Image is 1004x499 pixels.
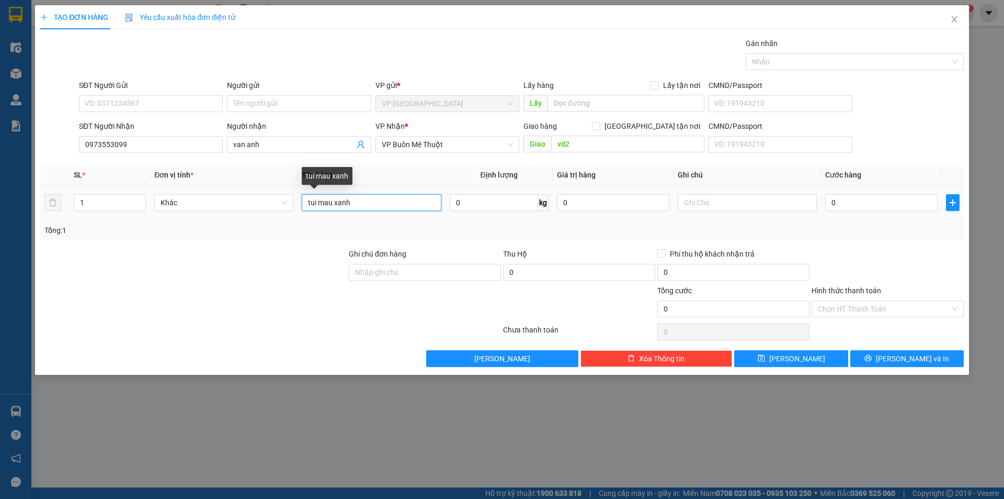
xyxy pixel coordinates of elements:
[40,13,108,21] span: TẠO ĐƠN HÀNG
[74,171,82,179] span: SL
[639,353,684,364] span: Xóa Thông tin
[812,286,881,295] label: Hình thức thanh toán
[502,324,656,342] div: Chưa thanh toán
[557,171,596,179] span: Giá trị hàng
[746,39,778,48] label: Gán nhãn
[769,353,825,364] span: [PERSON_NAME]
[161,195,287,210] span: Khác
[375,80,519,91] div: VP gửi
[44,225,387,236] div: Tổng: 1
[125,14,133,22] img: icon
[950,15,959,24] span: close
[580,350,733,367] button: deleteXóa Thông tin
[946,194,960,211] button: plus
[349,264,501,281] input: Ghi chú đơn hàng
[557,194,669,211] input: 0
[850,350,964,367] button: printer[PERSON_NAME] và In
[940,5,969,35] button: Close
[503,250,527,258] span: Thu Hộ
[474,353,530,364] span: [PERSON_NAME]
[523,95,547,112] span: Lấy
[382,96,513,112] span: VP Thủ Đức
[547,95,704,112] input: Dọc đường
[375,122,405,130] span: VP Nhận
[864,354,872,363] span: printer
[302,167,352,185] div: tui mau xanh
[674,165,821,185] th: Ghi chú
[659,80,704,91] span: Lấy tận nơi
[523,136,551,152] span: Giao
[600,120,704,132] span: [GEOGRAPHIC_DATA] tận nơi
[678,194,817,211] input: Ghi Chú
[538,194,549,211] span: kg
[627,354,635,363] span: delete
[481,171,518,179] span: Định lượng
[382,137,513,152] span: VP Buôn Mê Thuột
[125,13,235,21] span: Yêu cầu xuất hóa đơn điện tử
[709,120,852,132] div: CMND/Passport
[666,248,759,260] span: Phí thu hộ khách nhận trả
[657,286,692,295] span: Tổng cước
[709,80,852,91] div: CMND/Passport
[825,171,861,179] span: Cước hàng
[551,136,704,152] input: Dọc đường
[523,81,554,90] span: Lấy hàng
[876,353,949,364] span: [PERSON_NAME] và In
[357,140,365,149] span: user-add
[79,80,223,91] div: SĐT Người Gửi
[44,194,61,211] button: delete
[302,194,441,211] input: VD: Bàn, Ghế
[227,80,371,91] div: Người gửi
[154,171,193,179] span: Đơn vị tính
[227,120,371,132] div: Người nhận
[426,350,578,367] button: [PERSON_NAME]
[349,250,406,258] label: Ghi chú đơn hàng
[40,14,48,21] span: plus
[734,350,848,367] button: save[PERSON_NAME]
[523,122,557,130] span: Giao hàng
[946,198,959,207] span: plus
[758,354,765,363] span: save
[79,120,223,132] div: SĐT Người Nhận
